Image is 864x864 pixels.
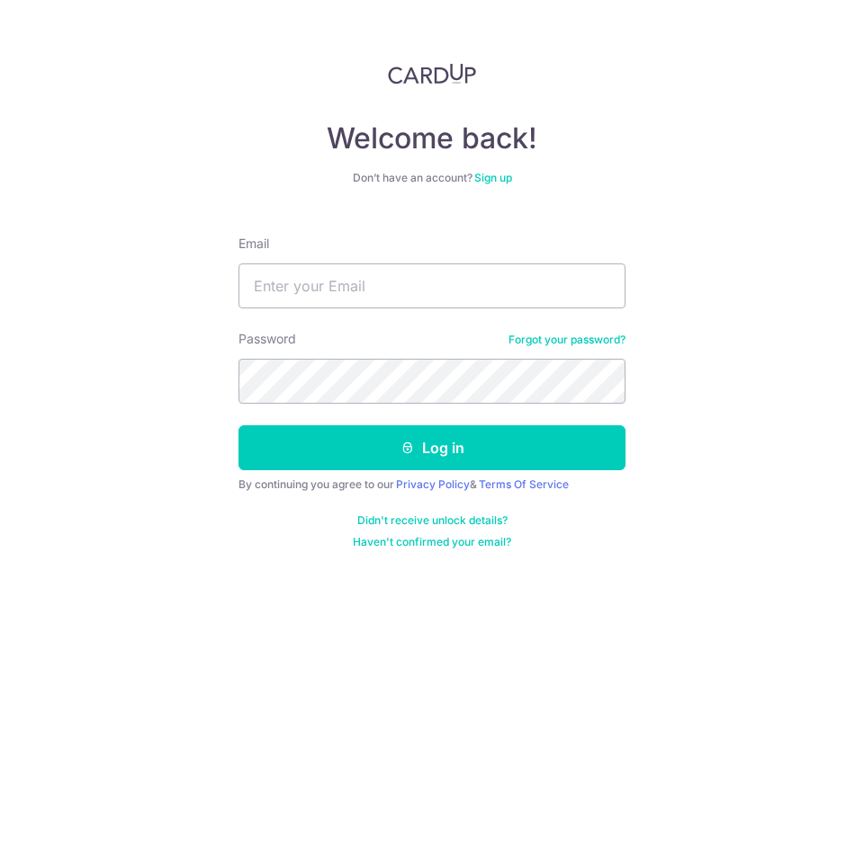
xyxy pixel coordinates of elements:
a: Terms Of Service [479,477,569,491]
a: Didn't receive unlock details? [357,513,508,528]
label: Email [238,235,269,253]
div: Don’t have an account? [238,171,625,185]
button: Log in [238,425,625,470]
input: Enter your Email [238,263,625,308]
a: Haven't confirmed your email? [353,535,511,549]
label: Password [238,330,296,348]
a: Forgot your password? [508,333,625,347]
h4: Welcome back! [238,120,625,156]
a: Privacy Policy [396,477,470,491]
img: CardUp Logo [388,63,476,85]
div: By continuing you agree to our & [238,477,625,492]
a: Sign up [474,171,512,184]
